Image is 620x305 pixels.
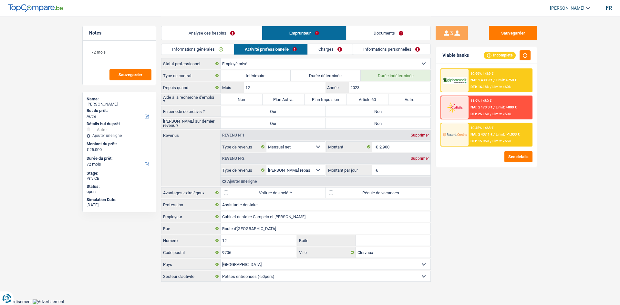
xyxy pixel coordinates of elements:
div: Viable banks [442,53,469,58]
input: MM [244,82,325,93]
h5: Notes [89,30,150,36]
span: Limit: <65% [492,139,511,143]
label: Oui [221,118,325,128]
label: Rue [161,223,221,234]
label: Montant [326,142,372,152]
label: Durée indéterminée [361,70,431,81]
a: [PERSON_NAME] [545,3,590,14]
img: Cofidis [443,101,467,113]
div: Status: [87,184,152,189]
span: DTI: 15.96% [470,139,489,143]
span: [PERSON_NAME] [550,5,584,11]
label: Boite [297,235,356,246]
span: / [490,139,491,143]
label: Montant du prêt: [87,141,151,147]
span: / [490,85,491,89]
div: Supprimer [409,133,430,137]
span: DTI: 25.16% [470,112,489,116]
a: Informations générales [161,44,234,55]
label: Voiture de société [221,188,325,198]
span: / [493,105,495,109]
div: Supprimer [409,157,430,160]
button: Sauvegarder [109,69,151,80]
label: Code postal [161,247,221,258]
button: See details [504,151,532,162]
div: Détails but du prêt [87,121,152,127]
span: / [493,78,495,82]
label: Secteur d'activité [161,271,221,281]
label: [PERSON_NAME] sur dernier revenu ? [161,118,221,128]
label: Non [325,118,430,128]
label: Mois [221,82,243,93]
label: Profession [161,199,221,210]
a: Emprunteur [262,26,346,40]
div: Stage: [87,171,152,176]
label: Intérimaire [221,70,291,81]
label: Aide à la recherche d'emploi ? [161,94,221,105]
label: Plan Impulsion [305,94,346,105]
div: Name: [87,97,152,102]
label: Durée du prêt: [87,156,151,161]
label: Durée déterminée [291,70,361,81]
label: Article 60 [346,94,388,105]
div: 10.45% | 463 € [470,126,493,130]
span: € [372,142,379,152]
label: Depuis quand [161,82,221,93]
a: Informations personnelles [353,44,431,55]
div: [DATE] [87,202,152,208]
label: Revenus [161,130,220,137]
button: Sauvegarder [489,26,537,40]
span: € [372,165,379,175]
div: Revenu nº2 [221,157,246,160]
a: Activité professionnelle [234,44,307,55]
img: TopCompare Logo [8,4,63,12]
label: Type de revenus [221,165,266,175]
span: Limit: <60% [492,85,511,89]
label: Employeur [161,211,221,222]
span: / [493,132,495,137]
span: € [87,147,89,152]
label: Type de contrat [161,70,221,81]
label: Non [221,94,263,105]
label: But du prêt: [87,108,151,113]
div: Revenu nº1 [221,133,246,137]
a: Documents [346,26,430,40]
label: Année [325,82,348,93]
div: 10.99% | 469 € [470,72,493,76]
label: En période de préavis ? [161,106,221,117]
span: / [490,112,491,116]
label: Plan Activa [263,94,305,105]
div: fr [606,5,612,11]
div: open [87,189,152,194]
label: Numéro [161,235,221,246]
label: Avantages extralégaux [161,188,221,198]
img: AlphaCredit [443,77,467,84]
span: Limit: >800 € [496,105,517,109]
label: Non [325,106,430,117]
span: Limit: >750 € [496,78,517,82]
div: Incomplete [484,52,516,59]
input: AAAA [349,82,430,93]
label: Type de revenus [221,142,266,152]
span: Sauvegarder [119,73,142,77]
label: Autre [388,94,430,105]
a: Charges [308,44,353,55]
div: Priv CB [87,176,152,181]
span: NAI: 2 437,1 € [470,132,492,137]
img: Advertisement [33,299,64,304]
span: NAI: 2 430,9 € [470,78,492,82]
label: Pays [161,259,221,269]
label: Pécule de vacances [325,188,430,198]
a: Analyse des besoins [161,26,262,40]
span: Limit: <50% [492,112,511,116]
div: [PERSON_NAME] [87,102,152,107]
label: Oui [221,106,325,117]
img: Record Credits [443,128,467,140]
label: Ville [297,247,356,258]
div: 11.9% | 480 € [470,99,491,103]
span: Limit: >1.033 € [496,132,520,137]
div: Simulation Date: [87,197,152,202]
label: Montant par jour [326,165,372,175]
div: Ajouter une ligne [87,133,152,138]
div: Ajouter une ligne [221,177,430,186]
